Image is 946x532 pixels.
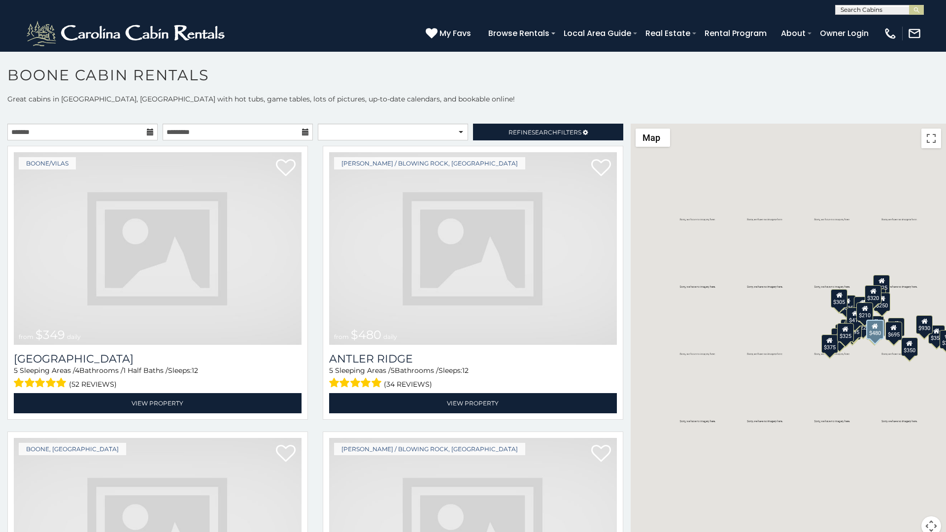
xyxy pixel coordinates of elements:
a: My Favs [426,27,473,40]
div: $225 [855,315,872,333]
span: (52 reviews) [69,378,117,391]
a: Add to favorites [276,158,296,179]
a: Add to favorites [276,444,296,465]
div: $325 [837,323,854,341]
div: Sleeping Areas / Bathrooms / Sleeps: [329,366,617,391]
span: My Favs [439,27,471,39]
span: 5 [391,366,395,375]
span: Refine Filters [508,129,581,136]
div: $375 [821,334,838,353]
a: from $480 daily [329,152,617,345]
div: $250 [874,293,890,311]
a: About [776,25,811,42]
span: 12 [462,366,469,375]
span: 12 [192,366,198,375]
a: View Property [14,393,302,413]
div: $380 [888,317,905,336]
span: (34 reviews) [384,378,432,391]
img: dummy-image.jpg [14,152,302,345]
span: 4 [75,366,79,375]
div: $395 [867,315,883,334]
div: $410 [846,307,863,326]
div: $305 [831,289,847,308]
a: RefineSearchFilters [473,124,623,140]
span: $349 [35,328,65,342]
div: Sleeping Areas / Bathrooms / Sleeps: [14,366,302,391]
div: $675 [868,318,885,337]
a: Boone, [GEOGRAPHIC_DATA] [19,443,126,455]
a: View Property [329,393,617,413]
a: Local Area Guide [559,25,636,42]
span: daily [383,333,397,340]
a: Boone/Vilas [19,157,76,169]
a: [GEOGRAPHIC_DATA] [14,352,302,366]
span: Map [642,133,660,143]
img: White-1-2.png [25,19,229,48]
a: Owner Login [815,25,874,42]
div: $320 [865,285,881,304]
span: daily [67,333,81,340]
span: 5 [14,366,18,375]
div: $525 [873,274,890,293]
div: $480 [866,319,884,339]
a: Antler Ridge [329,352,617,366]
h3: Diamond Creek Lodge [14,352,302,366]
div: $210 [856,302,873,321]
div: $330 [831,328,848,346]
img: mail-regular-white.png [908,27,921,40]
a: Rental Program [700,25,772,42]
span: from [19,333,34,340]
span: $480 [351,328,381,342]
div: $930 [916,315,933,333]
a: Add to favorites [591,444,611,465]
button: Toggle fullscreen view [921,129,941,148]
button: Change map style [636,129,670,147]
a: [PERSON_NAME] / Blowing Rock, [GEOGRAPHIC_DATA] [334,157,525,169]
div: $355 [928,325,945,344]
a: Browse Rentals [483,25,554,42]
div: $565 [854,297,871,315]
span: 5 [329,366,333,375]
div: $695 [885,321,902,340]
span: 1 Half Baths / [123,366,168,375]
img: phone-regular-white.png [883,27,897,40]
img: dummy-image.jpg [329,152,617,345]
a: [PERSON_NAME] / Blowing Rock, [GEOGRAPHIC_DATA] [334,443,525,455]
div: $350 [901,337,917,356]
a: Real Estate [641,25,695,42]
span: from [334,333,349,340]
span: Search [532,129,557,136]
div: $315 [866,321,883,340]
a: Add to favorites [591,158,611,179]
a: from $349 daily [14,152,302,345]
